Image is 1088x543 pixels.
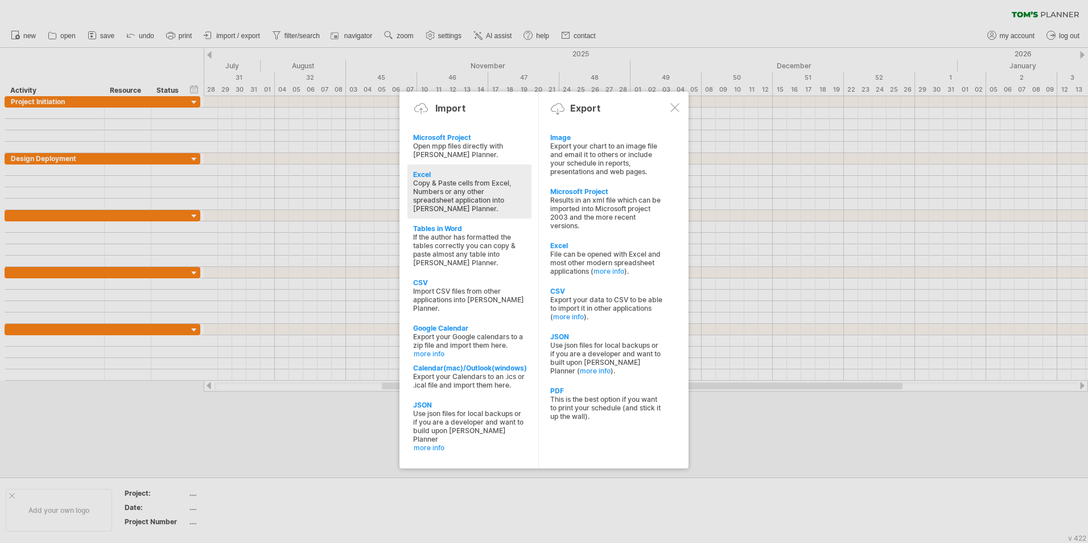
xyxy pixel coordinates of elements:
[550,133,663,142] div: Image
[553,312,584,321] a: more info
[550,332,663,341] div: JSON
[594,267,624,275] a: more info
[550,142,663,176] div: Export your chart to an image file and email it to others or include your schedule in reports, pr...
[550,287,663,295] div: CSV
[414,443,526,452] a: more info
[550,187,663,196] div: Microsoft Project
[550,395,663,421] div: This is the best option if you want to print your schedule (and stick it up the wall).
[550,241,663,250] div: Excel
[550,386,663,395] div: PDF
[550,295,663,321] div: Export your data to CSV to be able to import it in other applications ( ).
[413,170,526,179] div: Excel
[570,102,600,114] div: Export
[580,367,611,375] a: more info
[414,349,526,358] a: more info
[550,341,663,375] div: Use json files for local backups or if you are a developer and want to built upon [PERSON_NAME] P...
[413,224,526,233] div: Tables in Word
[550,196,663,230] div: Results in an xml file which can be imported into Microsoft project 2003 and the more recent vers...
[413,179,526,213] div: Copy & Paste cells from Excel, Numbers or any other spreadsheet application into [PERSON_NAME] Pl...
[435,102,465,114] div: Import
[550,250,663,275] div: File can be opened with Excel and most other modern spreadsheet applications ( ).
[413,233,526,267] div: If the author has formatted the tables correctly you can copy & paste almost any table into [PERS...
